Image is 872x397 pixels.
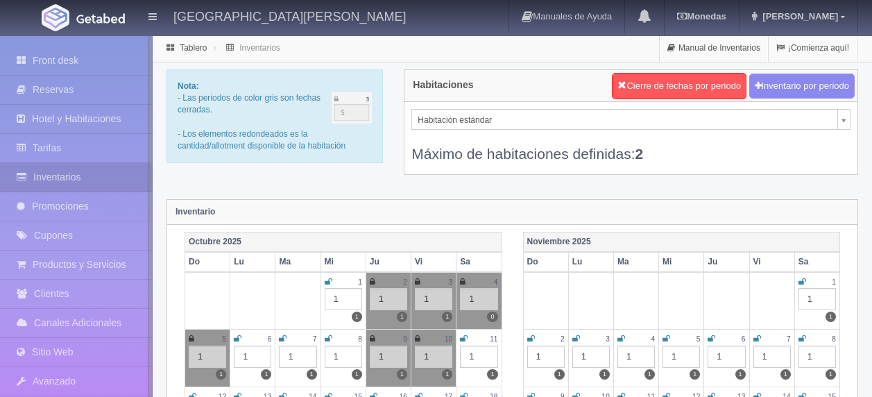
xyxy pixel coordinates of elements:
[332,92,373,124] img: cutoff.png
[178,81,199,91] b: Nota:
[523,252,568,272] th: Do
[494,278,498,286] small: 4
[798,346,836,368] div: 1
[460,288,497,310] div: 1
[223,335,227,343] small: 5
[749,252,794,272] th: Vi
[415,346,452,368] div: 1
[659,252,704,272] th: Mi
[660,35,768,62] a: Manual de Inventarios
[832,335,836,343] small: 8
[176,207,215,217] strong: Inventario
[76,13,125,24] img: Getabed
[42,4,69,31] img: Getabed
[612,73,746,99] button: Cierre de fechas por periodo
[769,35,857,62] a: ¡Comienza aquí!
[185,232,502,252] th: Octubre 2025
[173,7,406,24] h4: [GEOGRAPHIC_DATA][PERSON_NAME]
[780,369,791,380] label: 1
[696,335,701,343] small: 5
[759,11,838,22] span: [PERSON_NAME]
[415,288,452,310] div: 1
[325,346,362,368] div: 1
[370,288,407,310] div: 1
[445,335,452,343] small: 10
[366,252,411,272] th: Ju
[635,146,644,162] b: 2
[832,278,836,286] small: 1
[554,369,565,380] label: 1
[180,43,207,53] a: Tablero
[490,335,497,343] small: 11
[613,252,658,272] th: Ma
[358,278,362,286] small: 1
[735,369,746,380] label: 1
[826,369,836,380] label: 1
[787,335,791,343] small: 7
[279,346,316,368] div: 1
[753,346,791,368] div: 1
[826,312,836,322] label: 1
[599,369,610,380] label: 1
[561,335,565,343] small: 2
[413,80,473,90] h4: Habitaciones
[397,312,407,322] label: 1
[651,335,655,343] small: 4
[411,252,456,272] th: Vi
[606,335,610,343] small: 3
[403,335,407,343] small: 9
[239,43,280,53] a: Inventarios
[275,252,320,272] th: Ma
[456,252,502,272] th: Sa
[527,346,565,368] div: 1
[352,312,362,322] label: 1
[572,346,610,368] div: 1
[370,346,407,368] div: 1
[268,335,272,343] small: 6
[644,369,655,380] label: 1
[487,312,497,322] label: 0
[185,252,230,272] th: Do
[798,288,836,310] div: 1
[352,369,362,380] label: 1
[320,252,366,272] th: Mi
[749,74,855,99] button: Inventario por periodo
[418,110,832,130] span: Habitación estándar
[704,252,749,272] th: Ju
[568,252,613,272] th: Lu
[307,369,317,380] label: 1
[411,109,850,130] a: Habitación estándar
[325,288,362,310] div: 1
[690,369,700,380] label: 1
[230,252,275,272] th: Lu
[449,278,453,286] small: 3
[166,69,383,163] div: - Las periodos de color gris son fechas cerradas. - Los elementos redondeados es la cantidad/allo...
[403,278,407,286] small: 2
[487,369,497,380] label: 1
[523,232,840,252] th: Noviembre 2025
[261,369,271,380] label: 1
[189,346,226,368] div: 1
[708,346,745,368] div: 1
[460,346,497,368] div: 1
[313,335,317,343] small: 7
[742,335,746,343] small: 6
[397,369,407,380] label: 1
[358,335,362,343] small: 8
[662,346,700,368] div: 1
[677,11,726,22] b: Monedas
[617,346,655,368] div: 1
[234,346,271,368] div: 1
[794,252,839,272] th: Sa
[442,312,452,322] label: 1
[411,130,850,164] div: Máximo de habitaciones definidas:
[216,369,226,380] label: 1
[442,369,452,380] label: 1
